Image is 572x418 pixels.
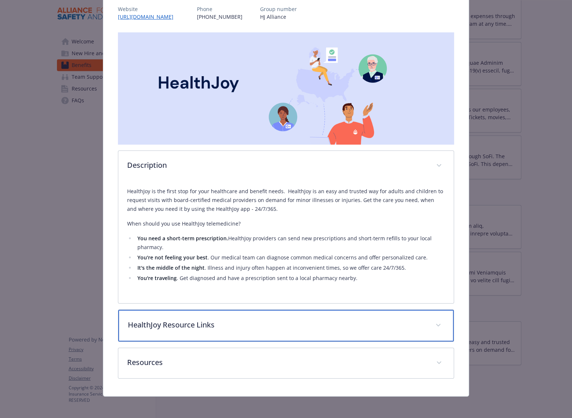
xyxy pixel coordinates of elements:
[127,187,445,213] p: HealthJoy is the first stop for your healthcare and benefit needs. HealthJoy is an easy and trust...
[197,5,242,13] p: Phone
[260,13,297,21] p: HJ Alliance
[118,181,453,303] div: Description
[118,151,453,181] div: Description
[137,254,208,261] strong: You're not feeling your best
[135,274,445,283] li: . Get diagnosed and have a prescription sent to a local pharmacy nearby.
[127,357,427,368] p: Resources
[118,348,453,378] div: Resources
[197,13,242,21] p: [PHONE_NUMBER]
[118,310,453,341] div: HealthJoy Resource Links
[137,235,228,242] strong: You need a short-term prescription.
[118,13,179,20] a: [URL][DOMAIN_NAME]
[135,263,445,272] li: . Illness and injury often happen at inconvenient times, so we offer care 24/7/365.
[118,32,454,145] img: banner
[137,264,205,271] strong: It's the middle of the night
[128,319,426,330] p: HealthJoy Resource Links
[137,274,177,281] strong: You're traveling
[127,219,445,228] p: When should you use HealthJoy telemedicine?
[127,160,427,171] p: Description
[135,234,445,252] li: HealthJoy providers can send new prescriptions and short-term refills to your local pharmacy.
[118,5,179,13] p: Website
[260,5,297,13] p: Group number
[135,253,445,262] li: . Our medical team can diagnose common medical concerns and offer personalized care.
